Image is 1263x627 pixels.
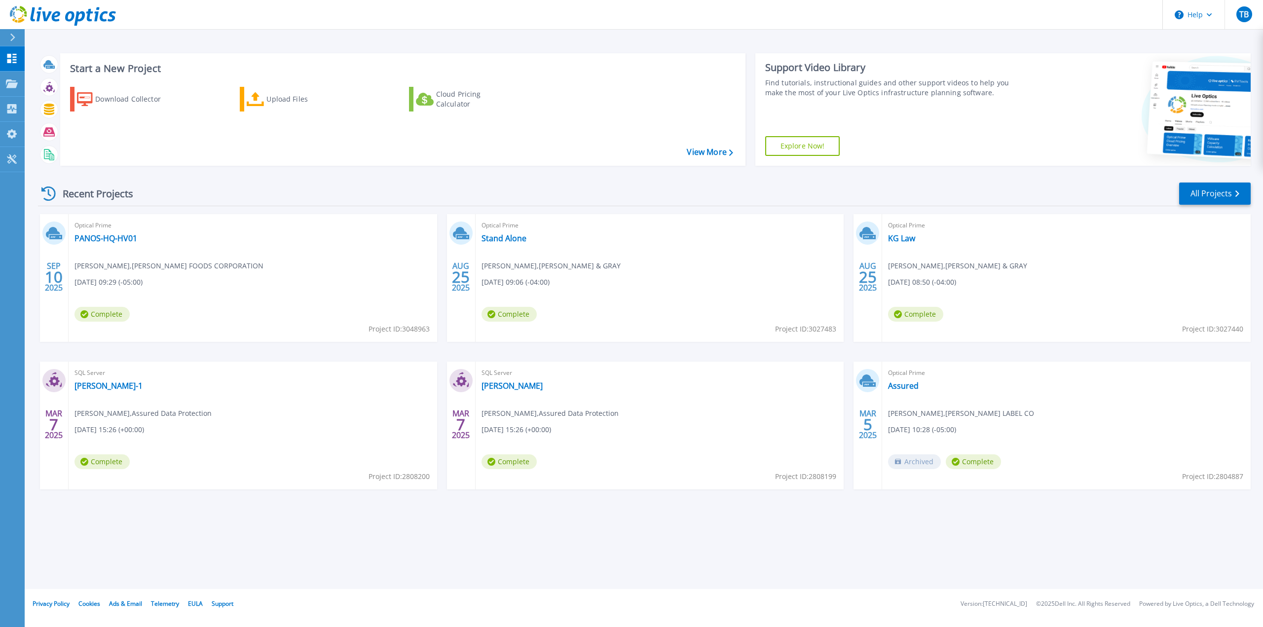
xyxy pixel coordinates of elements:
[240,87,350,111] a: Upload Files
[436,89,515,109] div: Cloud Pricing Calculator
[38,182,147,206] div: Recent Projects
[863,420,872,429] span: 5
[888,424,956,435] span: [DATE] 10:28 (-05:00)
[888,454,941,469] span: Archived
[78,599,100,608] a: Cookies
[369,471,430,482] span: Project ID: 2808200
[1182,471,1243,482] span: Project ID: 2804887
[74,277,143,288] span: [DATE] 09:29 (-05:00)
[775,324,836,334] span: Project ID: 3027483
[765,61,1021,74] div: Support Video Library
[1182,324,1243,334] span: Project ID: 3027440
[888,277,956,288] span: [DATE] 08:50 (-04:00)
[369,324,430,334] span: Project ID: 3048963
[45,273,63,281] span: 10
[482,368,838,378] span: SQL Server
[74,454,130,469] span: Complete
[74,233,137,243] a: PANOS-HQ-HV01
[482,408,619,419] span: [PERSON_NAME] , Assured Data Protection
[888,381,919,391] a: Assured
[188,599,203,608] a: EULA
[33,599,70,608] a: Privacy Policy
[451,406,470,443] div: MAR 2025
[765,136,840,156] a: Explore Now!
[451,259,470,295] div: AUG 2025
[888,307,943,322] span: Complete
[858,406,877,443] div: MAR 2025
[859,273,877,281] span: 25
[456,420,465,429] span: 7
[765,78,1021,98] div: Find tutorials, instructional guides and other support videos to help you make the most of your L...
[44,259,63,295] div: SEP 2025
[452,273,470,281] span: 25
[151,599,179,608] a: Telemetry
[687,148,733,157] a: View More
[482,307,537,322] span: Complete
[482,220,838,231] span: Optical Prime
[74,408,212,419] span: [PERSON_NAME] , Assured Data Protection
[74,424,144,435] span: [DATE] 15:26 (+00:00)
[109,599,142,608] a: Ads & Email
[95,89,174,109] div: Download Collector
[74,220,431,231] span: Optical Prime
[888,220,1245,231] span: Optical Prime
[482,454,537,469] span: Complete
[409,87,519,111] a: Cloud Pricing Calculator
[1239,10,1249,18] span: TB
[1179,183,1251,205] a: All Projects
[74,307,130,322] span: Complete
[482,277,550,288] span: [DATE] 09:06 (-04:00)
[775,471,836,482] span: Project ID: 2808199
[482,381,543,391] a: [PERSON_NAME]
[888,368,1245,378] span: Optical Prime
[70,87,180,111] a: Download Collector
[858,259,877,295] div: AUG 2025
[70,63,733,74] h3: Start a New Project
[888,260,1027,271] span: [PERSON_NAME] , [PERSON_NAME] & GRAY
[212,599,233,608] a: Support
[946,454,1001,469] span: Complete
[74,368,431,378] span: SQL Server
[49,420,58,429] span: 7
[482,260,621,271] span: [PERSON_NAME] , [PERSON_NAME] & GRAY
[961,601,1027,607] li: Version: [TECHNICAL_ID]
[1036,601,1130,607] li: © 2025 Dell Inc. All Rights Reserved
[888,408,1034,419] span: [PERSON_NAME] , [PERSON_NAME] LABEL CO
[44,406,63,443] div: MAR 2025
[266,89,345,109] div: Upload Files
[888,233,915,243] a: KG Law
[1139,601,1254,607] li: Powered by Live Optics, a Dell Technology
[482,424,551,435] span: [DATE] 15:26 (+00:00)
[74,381,143,391] a: [PERSON_NAME]-1
[74,260,263,271] span: [PERSON_NAME] , [PERSON_NAME] FOODS CORPORATION
[482,233,526,243] a: Stand Alone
